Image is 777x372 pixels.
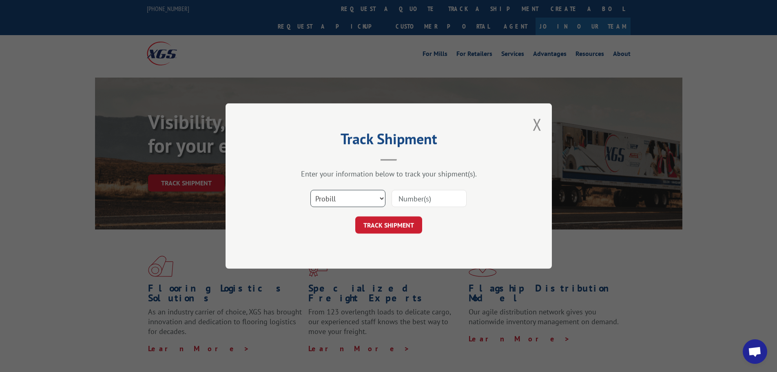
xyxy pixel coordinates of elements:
input: Number(s) [392,190,467,207]
h2: Track Shipment [266,133,511,149]
button: TRACK SHIPMENT [355,216,422,234]
div: Enter your information below to track your shipment(s). [266,169,511,178]
button: Close modal [533,114,542,135]
div: Open chat [743,339,767,364]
